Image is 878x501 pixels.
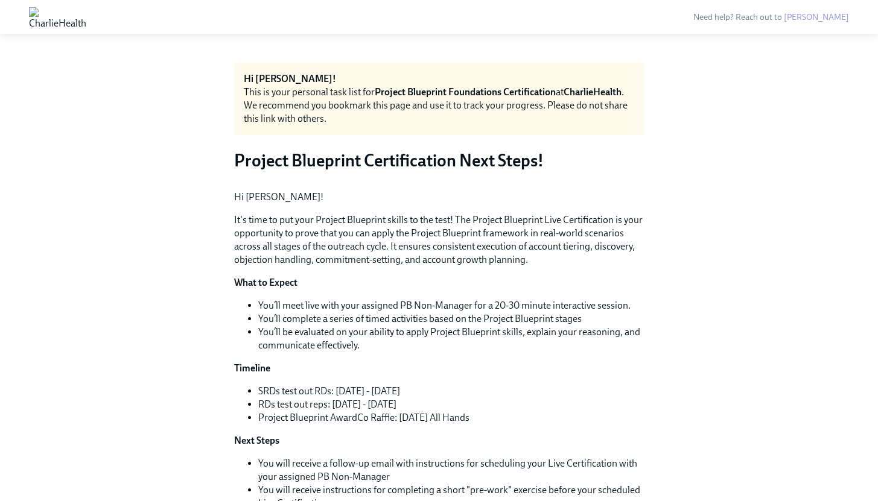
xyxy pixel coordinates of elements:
[258,326,644,352] li: You’ll be evaluated on your ability to apply Project Blueprint skills, explain your reasoning, an...
[258,385,644,398] li: SRDs test out RDs: [DATE] - [DATE]
[564,86,622,98] strong: CharlieHealth
[234,191,644,204] p: Hi [PERSON_NAME]!
[234,213,644,266] p: It's time to put your Project Blueprint skills to the test! The Project Blueprint Live Certificat...
[258,411,644,424] li: Project Blueprint AwardCo Raffle: [DATE] All Hands
[258,299,644,312] li: You’ll meet live with your assigned PB Non-Manager for a 20-30 minute interactive session.
[234,435,279,446] strong: Next Steps
[375,86,556,98] strong: Project Blueprint Foundations Certification
[693,12,849,22] span: Need help? Reach out to
[29,7,86,27] img: CharlieHealth
[244,73,336,84] strong: Hi [PERSON_NAME]!
[784,12,849,22] a: [PERSON_NAME]
[258,398,644,411] li: RDs test out reps: [DATE] - [DATE]
[244,86,635,125] div: This is your personal task list for at . We recommend you bookmark this page and use it to track ...
[234,362,270,374] strong: Timeline
[234,150,644,171] h3: Project Blueprint Certification Next Steps!
[234,277,297,288] strong: What to Expect
[258,312,644,326] li: You’ll complete a series of timed activities based on the Project Blueprint stages
[258,457,644,484] li: You will receive a follow-up email with instructions for scheduling your Live Certification with ...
